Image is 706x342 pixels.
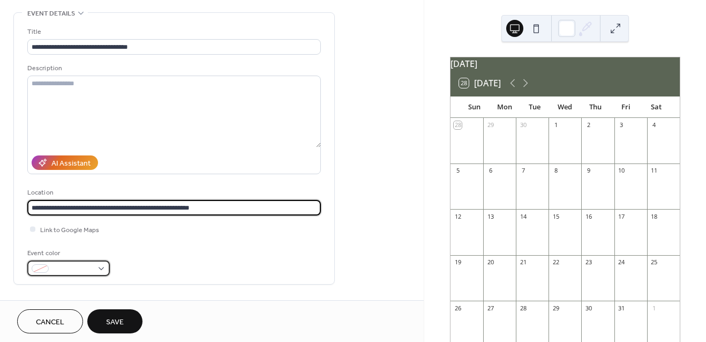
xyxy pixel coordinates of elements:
div: [DATE] [450,57,680,70]
div: 15 [552,212,560,220]
span: Cancel [36,317,64,328]
button: 28[DATE] [455,76,505,91]
span: Event details [27,8,75,19]
div: 3 [618,121,626,129]
div: 21 [519,258,527,266]
div: 30 [519,121,527,129]
div: 22 [552,258,560,266]
div: 5 [454,167,462,175]
div: Tue [520,96,550,118]
div: 26 [454,304,462,312]
div: 8 [552,167,560,175]
div: Event color [27,248,108,259]
div: 31 [618,304,626,312]
span: Link to Google Maps [40,225,99,236]
div: Wed [550,96,581,118]
button: AI Assistant [32,155,98,170]
div: 1 [552,121,560,129]
div: 25 [650,258,658,266]
div: 10 [618,167,626,175]
div: 17 [618,212,626,220]
div: Location [27,187,319,198]
div: AI Assistant [51,158,91,169]
div: 18 [650,212,658,220]
div: 28 [519,304,527,312]
div: Mon [489,96,520,118]
div: 16 [584,212,592,220]
button: Save [87,309,142,333]
div: 19 [454,258,462,266]
span: Save [106,317,124,328]
div: 29 [552,304,560,312]
div: 27 [486,304,494,312]
div: Description [27,63,319,74]
div: 30 [584,304,592,312]
div: 2 [584,121,592,129]
div: 28 [454,121,462,129]
div: 14 [519,212,527,220]
div: 12 [454,212,462,220]
span: Date and time [27,298,75,309]
div: 9 [584,167,592,175]
div: Sun [459,96,490,118]
div: 4 [650,121,658,129]
div: 13 [486,212,494,220]
div: 11 [650,167,658,175]
div: Title [27,26,319,38]
div: 6 [486,167,494,175]
div: Fri [611,96,641,118]
div: 7 [519,167,527,175]
button: Cancel [17,309,83,333]
div: Sat [641,96,671,118]
div: 1 [650,304,658,312]
div: 20 [486,258,494,266]
div: Thu [580,96,611,118]
div: 24 [618,258,626,266]
div: 29 [486,121,494,129]
div: 23 [584,258,592,266]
